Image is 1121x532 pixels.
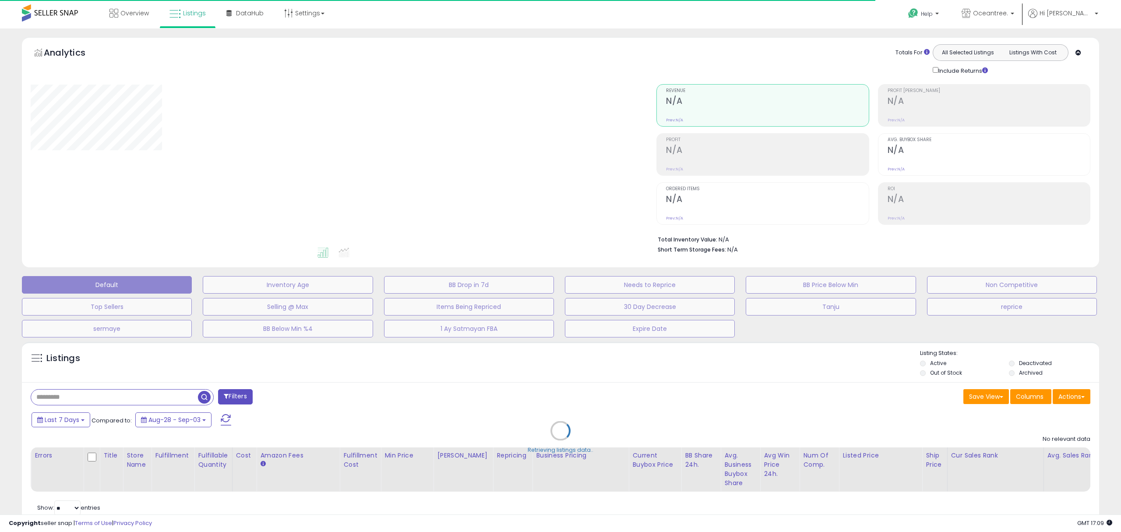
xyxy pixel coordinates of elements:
[44,46,102,61] h5: Analytics
[203,298,373,316] button: Selling @ Max
[973,9,1008,18] span: Oceantree.
[926,65,998,75] div: Include Returns
[927,298,1097,316] button: reprice
[888,216,905,221] small: Prev: N/A
[22,298,192,316] button: Top Sellers
[22,320,192,337] button: sermaye
[921,10,933,18] span: Help
[666,89,868,93] span: Revenue
[888,187,1090,192] span: ROI
[888,96,1090,108] h2: N/A
[746,276,916,294] button: BB Price Below Min
[565,298,735,316] button: 30 Day Decrease
[666,167,683,172] small: Prev: N/A
[9,519,41,527] strong: Copyright
[183,9,206,18] span: Listings
[565,276,735,294] button: Needs to Reprice
[888,117,905,123] small: Prev: N/A
[1040,9,1092,18] span: Hi [PERSON_NAME]
[727,245,738,254] span: N/A
[935,47,1001,58] button: All Selected Listings
[895,49,930,57] div: Totals For
[22,276,192,294] button: Default
[888,89,1090,93] span: Profit [PERSON_NAME]
[666,138,868,142] span: Profit
[666,96,868,108] h2: N/A
[658,234,1084,244] li: N/A
[666,216,683,221] small: Prev: N/A
[1028,9,1098,28] a: Hi [PERSON_NAME]
[888,138,1090,142] span: Avg. Buybox Share
[888,194,1090,206] h2: N/A
[384,298,554,316] button: Items Being Repriced
[203,276,373,294] button: Inventory Age
[236,9,264,18] span: DataHub
[888,145,1090,157] h2: N/A
[908,8,919,19] i: Get Help
[658,246,726,253] b: Short Term Storage Fees:
[666,194,868,206] h2: N/A
[888,167,905,172] small: Prev: N/A
[666,187,868,192] span: Ordered Items
[927,276,1097,294] button: Non Competitive
[666,117,683,123] small: Prev: N/A
[528,446,593,454] div: Retrieving listings data..
[901,1,948,28] a: Help
[384,320,554,337] button: 1 Ay Satmayan FBA
[666,145,868,157] h2: N/A
[384,276,554,294] button: BB Drop in 7d
[120,9,149,18] span: Overview
[565,320,735,337] button: Expire Date
[203,320,373,337] button: BB Below Min %4
[1000,47,1065,58] button: Listings With Cost
[658,236,717,243] b: Total Inventory Value:
[746,298,916,316] button: Tanju
[9,519,152,528] div: seller snap | |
